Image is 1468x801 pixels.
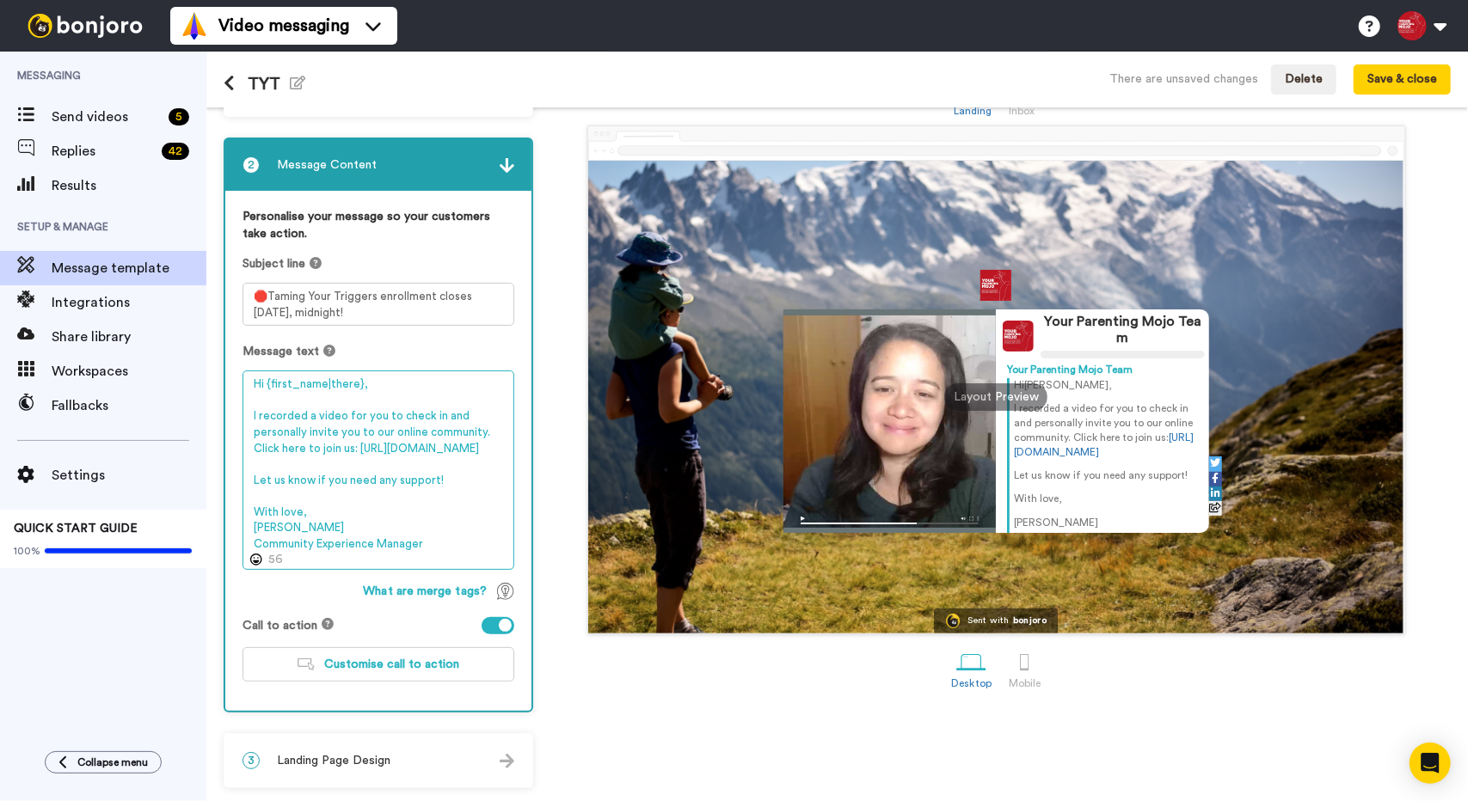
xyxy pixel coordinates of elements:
[21,14,150,38] img: bj-logo-header-white.svg
[497,583,514,600] img: TagTips.svg
[1009,105,1039,117] div: Inbox
[1410,743,1451,784] div: Open Intercom Messenger
[1014,378,1198,393] p: Hi [PERSON_NAME] ,
[1009,677,1041,689] div: Mobile
[967,616,1009,626] div: Sent with
[52,107,162,127] span: Send videos
[243,283,514,326] textarea: 🛑Taming Your Triggers enrollment closes [DATE], midnight!
[298,658,315,670] img: customiseCTA.svg
[1000,639,1049,698] a: Mobile
[52,141,155,162] span: Replies
[946,614,961,628] img: Bonjoro Logo
[181,12,208,40] img: vm-color.svg
[52,292,206,313] span: Integrations
[944,383,1047,411] div: Layout Preview
[224,733,533,788] div: 3Landing Page Design
[243,156,260,174] span: 2
[14,544,40,558] span: 100%
[52,395,206,416] span: Fallbacks
[243,370,514,569] textarea: Hi {first_name|there}, I recorded a video for you to check in and personally invite you to our on...
[1271,64,1336,95] button: Delete
[243,647,514,682] button: Customise call to action
[500,754,514,768] img: arrow.svg
[218,14,349,38] span: Video messaging
[243,343,319,360] span: Message text
[14,523,138,535] span: QUICK START GUIDE
[954,105,992,117] div: Landing
[243,255,305,272] span: Subject line
[1003,321,1034,352] img: Profile Image
[45,751,162,773] button: Collapse menu
[52,327,206,347] span: Share library
[1014,401,1198,461] p: I recorded a video for you to check in and personally invite you to our online community. Click h...
[243,617,317,634] span: Call to action
[500,158,514,173] img: arrow.svg
[224,74,305,94] h1: TYT
[169,108,189,125] div: 5
[52,465,206,486] span: Settings
[951,677,992,689] div: Desktop
[363,583,487,600] span: What are merge tags?
[277,156,377,174] span: Message Content
[1014,516,1198,530] p: [PERSON_NAME]
[1354,64,1451,95] button: Save & close
[52,361,206,382] span: Workspaces
[943,639,1000,698] a: Desktop
[1013,616,1047,626] div: bonjoro
[1041,314,1205,346] div: Your Parenting Mojo Team
[1109,70,1258,88] div: There are unsaved changes
[1014,468,1198,483] p: Let us know if you need any support!
[243,208,514,242] label: Personalise your message so your customers take action.
[325,658,460,670] span: Customise call to action
[783,508,997,533] img: player-controls-full.svg
[1007,363,1198,377] div: Your Parenting Mojo Team
[52,175,206,196] span: Results
[52,258,206,278] span: Message template
[243,752,260,769] span: 3
[980,270,1011,301] img: 3fab15fb-301c-48c3-a9d8-f8f7ad1b7b2b
[277,752,390,769] span: Landing Page Design
[77,755,148,769] span: Collapse menu
[1014,492,1198,506] p: With love,
[162,143,189,160] div: 42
